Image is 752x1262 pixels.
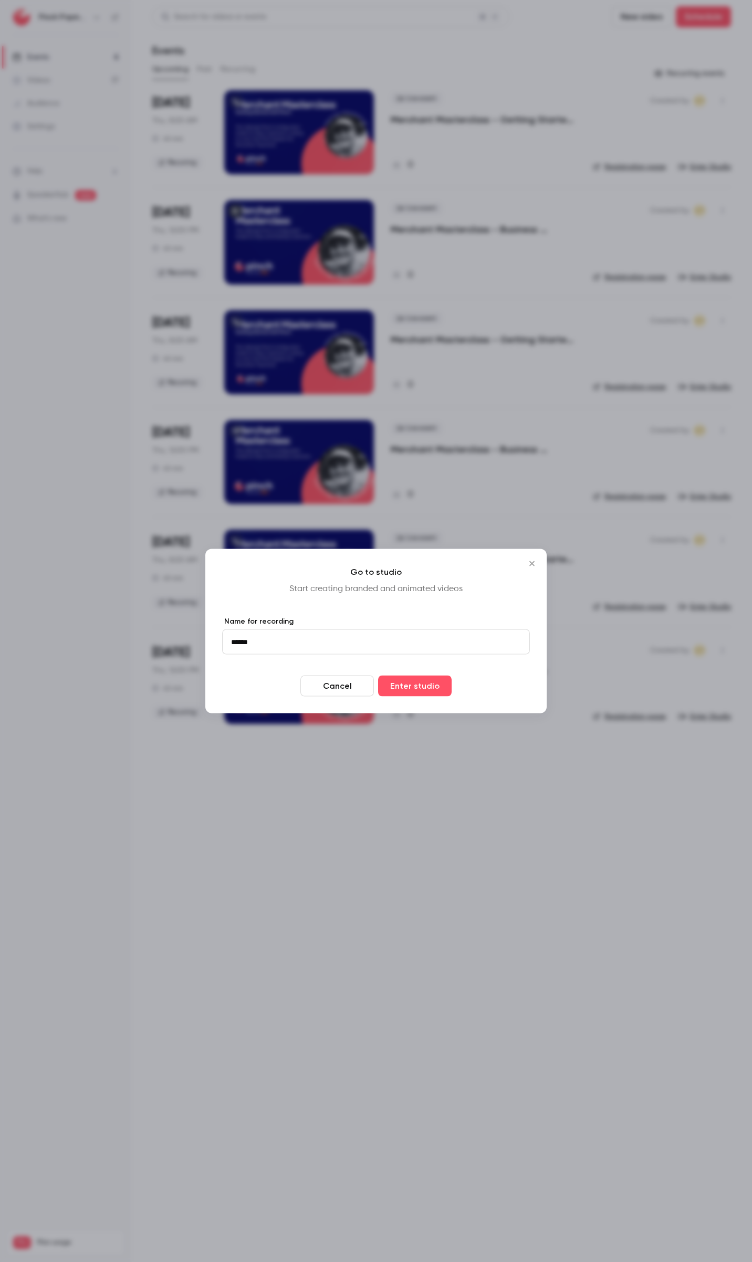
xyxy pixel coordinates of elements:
button: Enter studio [378,676,452,697]
p: Start creating branded and animated videos [222,583,530,595]
h4: Go to studio [222,566,530,579]
button: Close [521,553,542,574]
button: Cancel [300,676,374,697]
label: Name for recording [222,616,530,627]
